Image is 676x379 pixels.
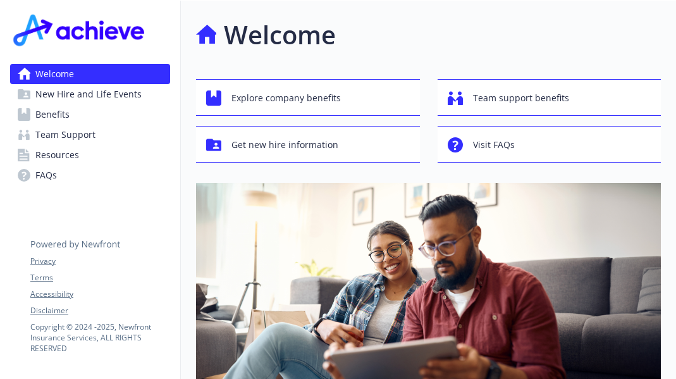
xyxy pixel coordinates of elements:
[10,125,170,145] a: Team Support
[35,145,79,165] span: Resources
[30,305,169,316] a: Disclaimer
[10,64,170,84] a: Welcome
[35,64,74,84] span: Welcome
[35,165,57,185] span: FAQs
[438,126,661,163] button: Visit FAQs
[30,321,169,354] p: Copyright © 2024 - 2025 , Newfront Insurance Services, ALL RIGHTS RESERVED
[35,125,95,145] span: Team Support
[231,133,338,157] span: Get new hire information
[10,84,170,104] a: New Hire and Life Events
[30,289,169,300] a: Accessibility
[473,133,515,157] span: Visit FAQs
[438,79,661,116] button: Team support benefits
[10,104,170,125] a: Benefits
[35,104,70,125] span: Benefits
[10,145,170,165] a: Resources
[30,256,169,267] a: Privacy
[10,165,170,185] a: FAQs
[473,86,569,110] span: Team support benefits
[30,272,169,283] a: Terms
[35,84,142,104] span: New Hire and Life Events
[196,126,420,163] button: Get new hire information
[231,86,341,110] span: Explore company benefits
[196,79,420,116] button: Explore company benefits
[224,16,336,54] h1: Welcome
